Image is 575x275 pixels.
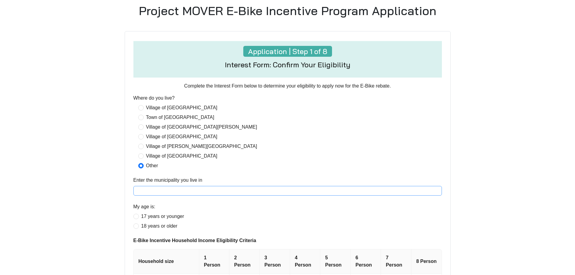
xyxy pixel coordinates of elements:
[381,249,411,274] th: 7 Person
[144,143,260,150] span: Village of [PERSON_NAME][GEOGRAPHIC_DATA]
[134,249,199,274] th: Household size
[243,46,332,57] h4: Application | Step 1 of 8
[133,177,203,184] label: Enter the municipality you live in
[290,249,321,274] th: 4 Person
[411,249,442,274] th: 8 Person
[144,104,220,111] span: Village of [GEOGRAPHIC_DATA]
[133,94,175,102] label: Where do you live?
[144,152,220,160] span: Village of [GEOGRAPHIC_DATA]
[133,237,442,244] span: E-Bike Incentive Household Income Eligibility Criteria
[199,249,229,274] th: 1 Person
[133,186,442,196] input: Enter the municipality you live in
[144,133,220,140] span: Village of [GEOGRAPHIC_DATA]
[260,249,290,274] th: 3 Person
[144,123,260,131] span: Village of [GEOGRAPHIC_DATA][PERSON_NAME]
[139,213,187,220] span: 17 years or younger
[96,3,480,18] h1: Project MOVER E-Bike Incentive Program Application
[225,60,350,69] h4: Interest Form: Confirm Your Eligibility
[351,249,381,274] th: 6 Person
[229,249,260,274] th: 2 Person
[139,222,180,230] span: 18 years or older
[144,162,161,169] span: Other
[144,114,217,121] span: Town of [GEOGRAPHIC_DATA]
[133,82,442,90] p: Complete the Interest Form below to determine your eligibility to apply now for the E-Bike rebate.
[133,203,155,210] label: My age is:
[320,249,351,274] th: 5 Person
